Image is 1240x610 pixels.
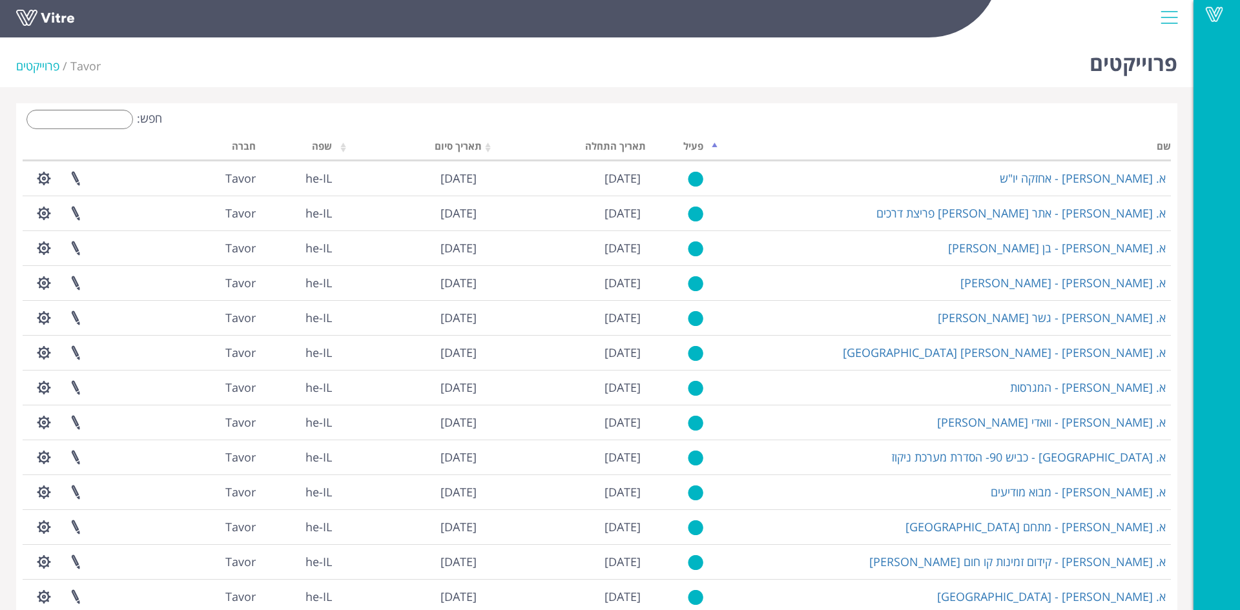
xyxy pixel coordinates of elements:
img: yes [688,485,703,501]
a: א. [PERSON_NAME] - אחזקה יו"ש [1000,170,1166,186]
img: yes [688,520,703,536]
span: 221 [225,449,256,465]
td: [DATE] [337,196,482,230]
span: 221 [225,310,256,325]
td: he-IL [261,265,338,300]
td: [DATE] [482,230,646,265]
td: [DATE] [337,265,482,300]
a: א. [PERSON_NAME] - מבוא מודיעים [991,484,1166,500]
td: [DATE] [482,370,646,405]
td: [DATE] [337,440,482,474]
td: [DATE] [482,335,646,370]
span: 221 [225,484,256,500]
a: א. [PERSON_NAME] - [PERSON_NAME] [960,275,1166,290]
input: חפש: [26,110,133,129]
span: 221 [70,58,101,74]
td: he-IL [261,300,338,335]
th: חברה [176,136,261,161]
td: [DATE] [482,509,646,544]
th: שם: activate to sort column descending [708,136,1171,161]
td: he-IL [261,509,338,544]
td: he-IL [261,544,338,579]
a: א. [GEOGRAPHIC_DATA] - כביש 90- הסדרת מערכת ניקוז [891,449,1166,465]
td: he-IL [261,335,338,370]
td: [DATE] [482,544,646,579]
td: he-IL [261,161,338,196]
td: [DATE] [337,300,482,335]
span: 221 [225,414,256,430]
td: [DATE] [337,370,482,405]
label: חפש: [23,110,162,129]
td: [DATE] [482,265,646,300]
span: 221 [225,519,256,534]
th: תאריך סיום: activate to sort column ascending [337,136,482,161]
th: תאריך התחלה: activate to sort column ascending [482,136,646,161]
span: 221 [225,380,256,395]
span: 221 [225,240,256,256]
span: 221 [225,345,256,360]
td: he-IL [261,370,338,405]
span: 221 [225,554,256,569]
td: [DATE] [337,230,482,265]
a: א. [PERSON_NAME] - המגרסות [1010,380,1166,395]
td: [DATE] [482,161,646,196]
td: [DATE] [337,335,482,370]
th: שפה [261,136,338,161]
td: [DATE] [337,405,482,440]
th: פעיל [646,136,709,161]
td: he-IL [261,405,338,440]
img: yes [688,206,703,222]
img: yes [688,171,703,187]
td: [DATE] [337,544,482,579]
td: he-IL [261,474,338,509]
span: 221 [225,589,256,604]
td: he-IL [261,196,338,230]
img: yes [688,345,703,361]
td: [DATE] [482,405,646,440]
td: [DATE] [337,161,482,196]
a: א. [PERSON_NAME] - [PERSON_NAME] [GEOGRAPHIC_DATA] [843,345,1166,360]
td: he-IL [261,440,338,474]
td: [DATE] [482,474,646,509]
img: yes [688,276,703,292]
td: [DATE] [482,440,646,474]
a: א. [PERSON_NAME] - בן [PERSON_NAME] [948,240,1166,256]
img: yes [688,589,703,605]
a: א. [PERSON_NAME] - אתר [PERSON_NAME] פריצת דרכים [876,205,1166,221]
td: he-IL [261,230,338,265]
img: yes [688,241,703,257]
a: א. [PERSON_NAME] - מתחם [GEOGRAPHIC_DATA] [905,519,1166,534]
img: yes [688,380,703,396]
span: 221 [225,275,256,290]
li: פרוייקטים [16,58,70,75]
a: א. [PERSON_NAME] - קידום זמינות קו חום [PERSON_NAME] [869,554,1166,569]
span: 221 [225,205,256,221]
img: yes [688,450,703,466]
img: yes [688,310,703,327]
td: [DATE] [482,300,646,335]
h1: פרוייקטים [1090,32,1177,87]
a: א. [PERSON_NAME] - וואדי [PERSON_NAME] [937,414,1166,430]
td: [DATE] [337,474,482,509]
td: [DATE] [482,196,646,230]
a: א. [PERSON_NAME] - [GEOGRAPHIC_DATA] [937,589,1166,604]
a: א. [PERSON_NAME] - גשר [PERSON_NAME] [938,310,1166,325]
span: 221 [225,170,256,186]
img: yes [688,554,703,571]
img: yes [688,415,703,431]
td: [DATE] [337,509,482,544]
